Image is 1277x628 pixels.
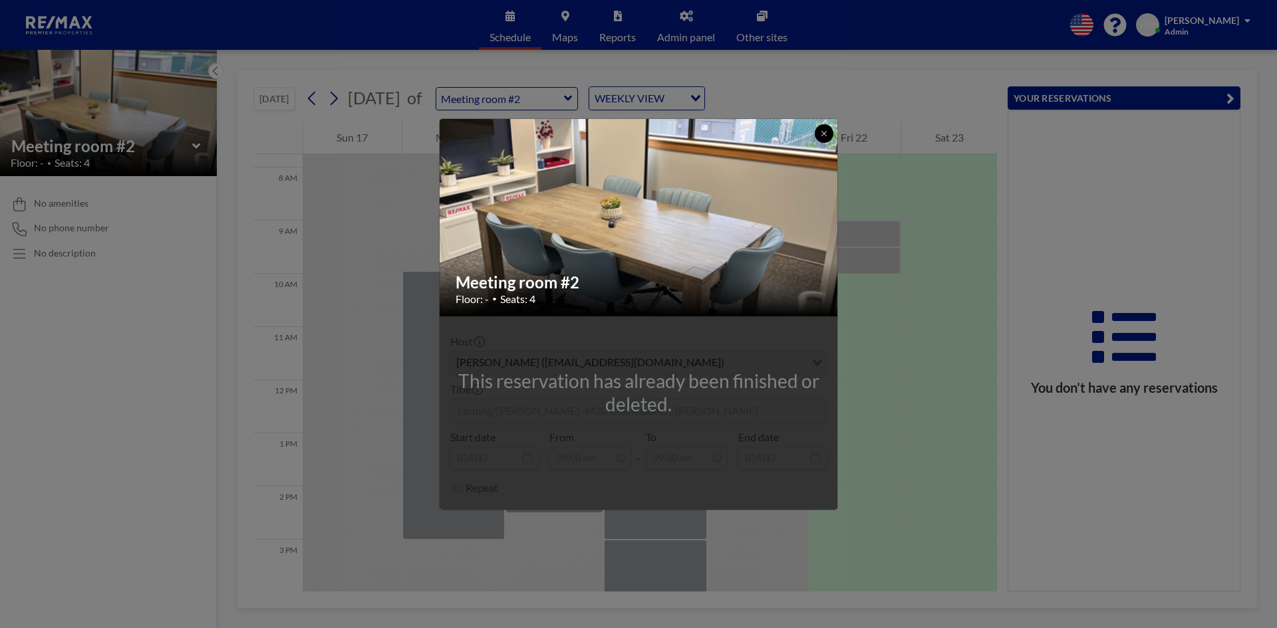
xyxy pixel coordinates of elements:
div: This reservation has already been finished or deleted. [440,369,837,416]
span: • [492,294,497,304]
span: Seats: 4 [500,292,535,306]
h2: Meeting room #2 [456,272,823,292]
span: Floor: - [456,292,489,306]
